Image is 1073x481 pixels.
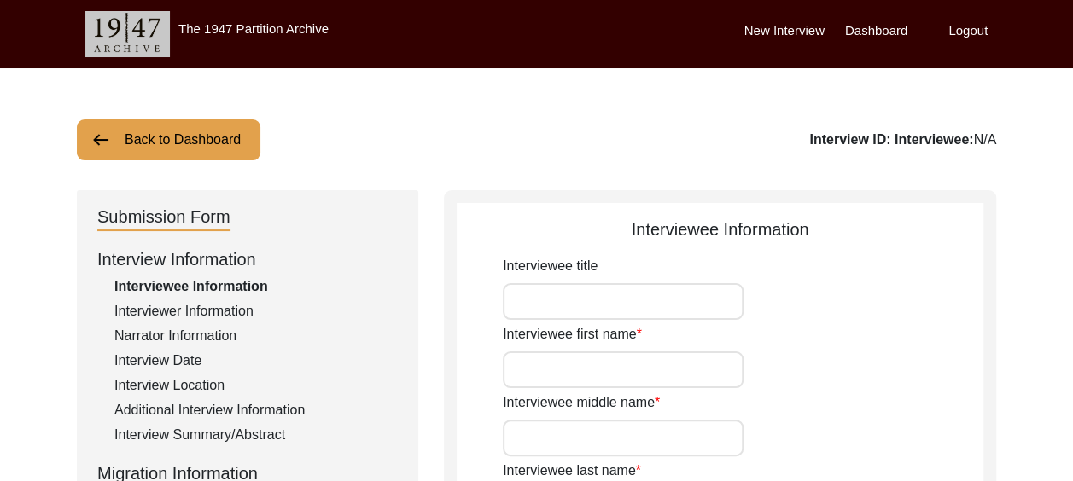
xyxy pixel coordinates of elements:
div: Interview Information [97,246,398,272]
div: Narrator Information [114,326,398,346]
div: Additional Interview Information [114,400,398,420]
div: Interview Summary/Abstract [114,425,398,445]
div: Interview Location [114,375,398,396]
label: New Interview [744,21,825,41]
div: Interviewee Information [114,276,398,297]
div: Interviewer Information [114,301,398,322]
b: Interviewee: [895,132,973,147]
div: Interview Date [114,351,398,371]
div: N/A [809,130,996,150]
label: Dashboard [845,21,907,41]
button: Back to Dashboard [77,119,260,160]
div: Interviewee Information [457,217,983,242]
img: header-logo.png [85,11,170,57]
img: arrow-left.png [90,130,111,150]
label: Interviewee first name [503,324,642,345]
label: Interviewee last name [503,461,641,481]
label: Logout [948,21,988,41]
label: Interviewee title [503,256,598,276]
label: Interviewee middle name [503,392,660,413]
div: Submission Form [97,204,230,231]
label: The 1947 Partition Archive [178,21,329,36]
b: Interview ID: [809,132,890,147]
